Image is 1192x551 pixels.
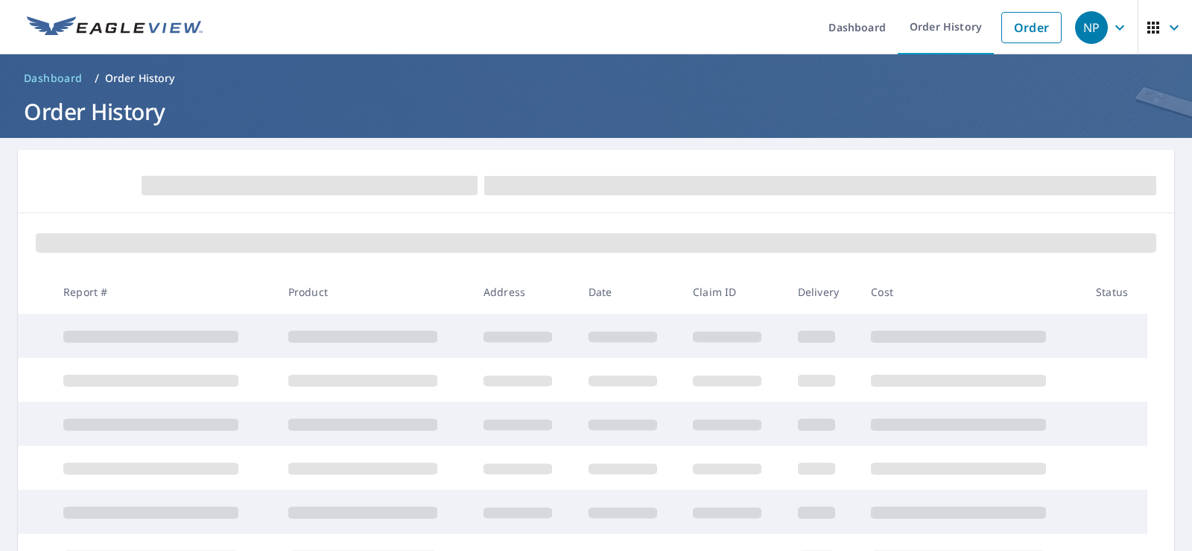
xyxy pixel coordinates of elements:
nav: breadcrumb [18,66,1174,90]
img: EV Logo [27,16,203,39]
th: Cost [859,270,1084,314]
th: Report # [51,270,276,314]
th: Date [577,270,682,314]
th: Status [1084,270,1147,314]
a: Order [1001,12,1062,43]
h1: Order History [18,96,1174,127]
div: NP [1075,11,1108,44]
th: Address [472,270,577,314]
a: Dashboard [18,66,89,90]
th: Product [276,270,472,314]
th: Claim ID [681,270,786,314]
p: Order History [105,71,175,86]
li: / [95,69,99,87]
th: Delivery [786,270,860,314]
span: Dashboard [24,71,83,86]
